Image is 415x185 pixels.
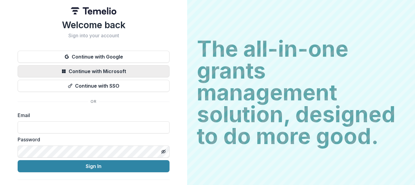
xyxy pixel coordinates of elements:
[18,65,170,77] button: Continue with Microsoft
[18,33,170,39] h2: Sign into your account
[18,112,166,119] label: Email
[18,19,170,30] h1: Welcome back
[18,51,170,63] button: Continue with Google
[18,160,170,172] button: Sign In
[18,80,170,92] button: Continue with SSO
[71,7,116,15] img: Temelio
[159,147,168,156] button: Toggle password visibility
[18,136,166,143] label: Password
